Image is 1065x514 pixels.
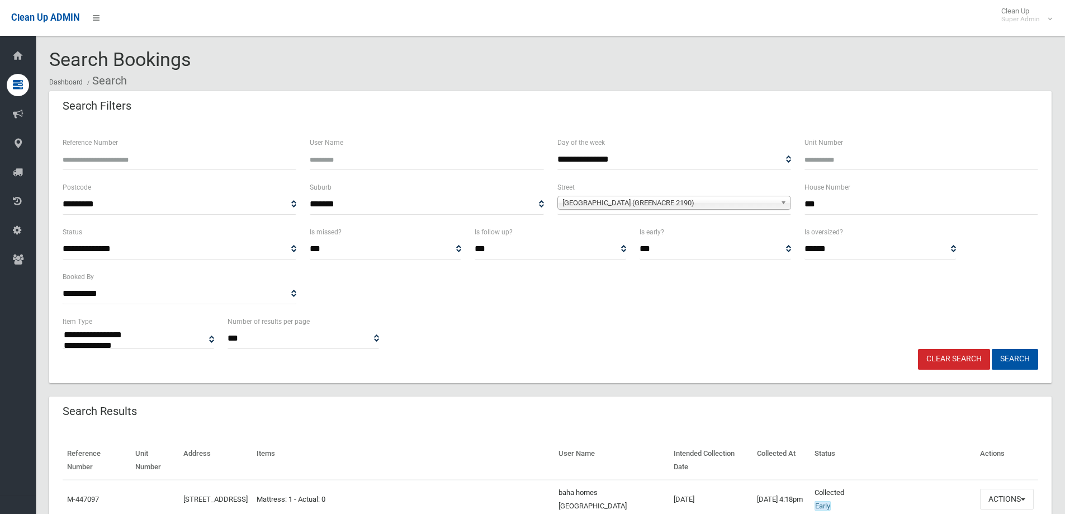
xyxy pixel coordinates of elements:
label: Is follow up? [475,226,513,238]
label: Is oversized? [804,226,843,238]
label: Postcode [63,181,91,194]
header: Search Results [49,400,150,422]
label: Status [63,226,82,238]
span: Early [815,501,831,511]
header: Search Filters [49,95,145,117]
th: Intended Collection Date [669,441,752,480]
label: Reference Number [63,136,118,149]
button: Search [992,349,1038,370]
label: Booked By [63,271,94,283]
span: Clean Up ADMIN [11,12,79,23]
label: House Number [804,181,850,194]
button: Actions [980,489,1034,510]
th: Items [252,441,554,480]
th: Unit Number [131,441,179,480]
th: Address [179,441,252,480]
a: M-447097 [67,495,99,503]
label: Unit Number [804,136,843,149]
label: User Name [310,136,343,149]
a: [STREET_ADDRESS] [183,495,248,503]
label: Day of the week [557,136,605,149]
th: User Name [554,441,669,480]
small: Super Admin [1001,15,1040,23]
span: Search Bookings [49,48,191,70]
th: Status [810,441,976,480]
li: Search [84,70,127,91]
label: Street [557,181,575,194]
label: Is early? [640,226,664,238]
a: Clear Search [918,349,990,370]
th: Actions [976,441,1038,480]
a: Dashboard [49,78,83,86]
label: Suburb [310,181,332,194]
label: Item Type [63,315,92,328]
th: Reference Number [63,441,131,480]
label: Is missed? [310,226,342,238]
span: [GEOGRAPHIC_DATA] (GREENACRE 2190) [562,196,776,210]
span: Clean Up [996,7,1051,23]
th: Collected At [752,441,810,480]
label: Number of results per page [228,315,310,328]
